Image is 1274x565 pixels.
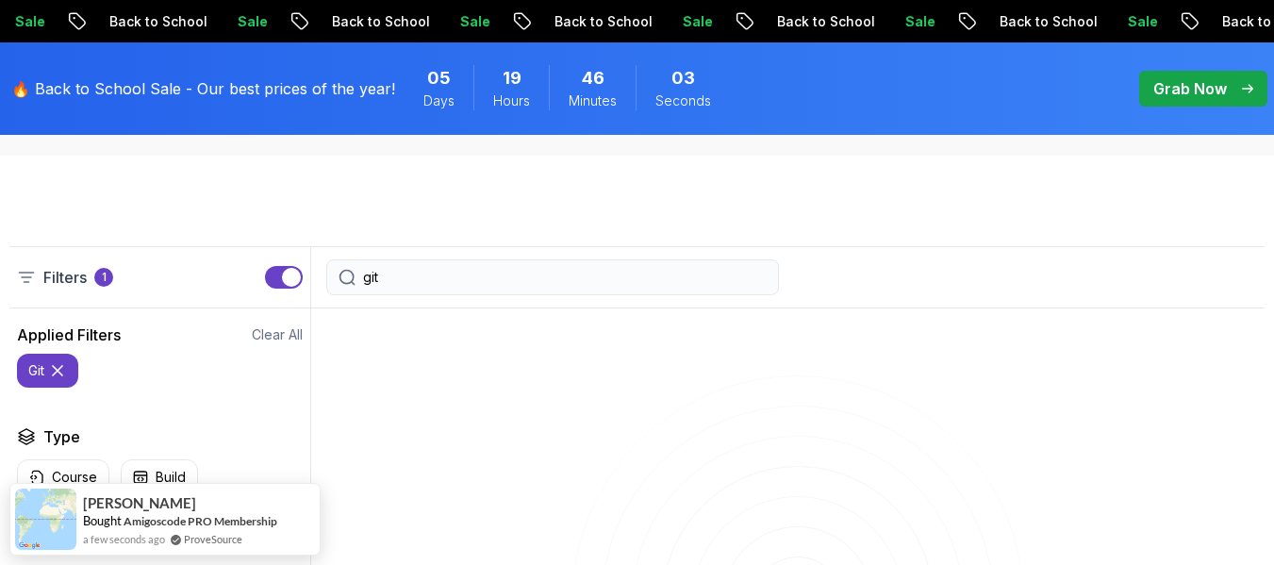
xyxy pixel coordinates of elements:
p: git [28,361,44,380]
p: Course [52,468,97,487]
p: Sale [1113,12,1173,31]
button: Course [17,459,109,495]
span: a few seconds ago [83,531,165,547]
h2: Type [43,425,80,448]
span: 19 Hours [503,65,521,91]
img: provesource social proof notification image [15,489,76,550]
p: Build [156,468,186,487]
p: Back to School [984,12,1113,31]
span: Days [423,91,455,110]
a: ProveSource [184,533,242,545]
p: 1 [102,270,107,285]
span: 46 Minutes [582,65,604,91]
span: Seconds [655,91,711,110]
p: Back to School [317,12,445,31]
p: Back to School [539,12,668,31]
p: Back to School [762,12,890,31]
p: Sale [445,12,505,31]
p: Back to School [94,12,223,31]
span: [PERSON_NAME] [83,495,196,511]
input: Search Java, React, Spring boot ... [363,268,767,287]
span: Minutes [569,91,617,110]
p: 🔥 Back to School Sale - Our best prices of the year! [11,77,395,100]
span: Bought [83,513,122,528]
span: Hours [493,91,530,110]
p: Sale [223,12,283,31]
button: git [17,354,78,388]
button: Build [121,459,198,495]
h2: Applied Filters [17,324,121,346]
p: Grab Now [1153,77,1227,100]
span: 3 Seconds [671,65,695,91]
p: Sale [668,12,728,31]
p: Filters [43,266,87,289]
span: 5 Days [427,65,451,91]
p: Sale [890,12,951,31]
a: Amigoscode PRO Membership [124,514,277,528]
button: Clear All [252,325,303,344]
